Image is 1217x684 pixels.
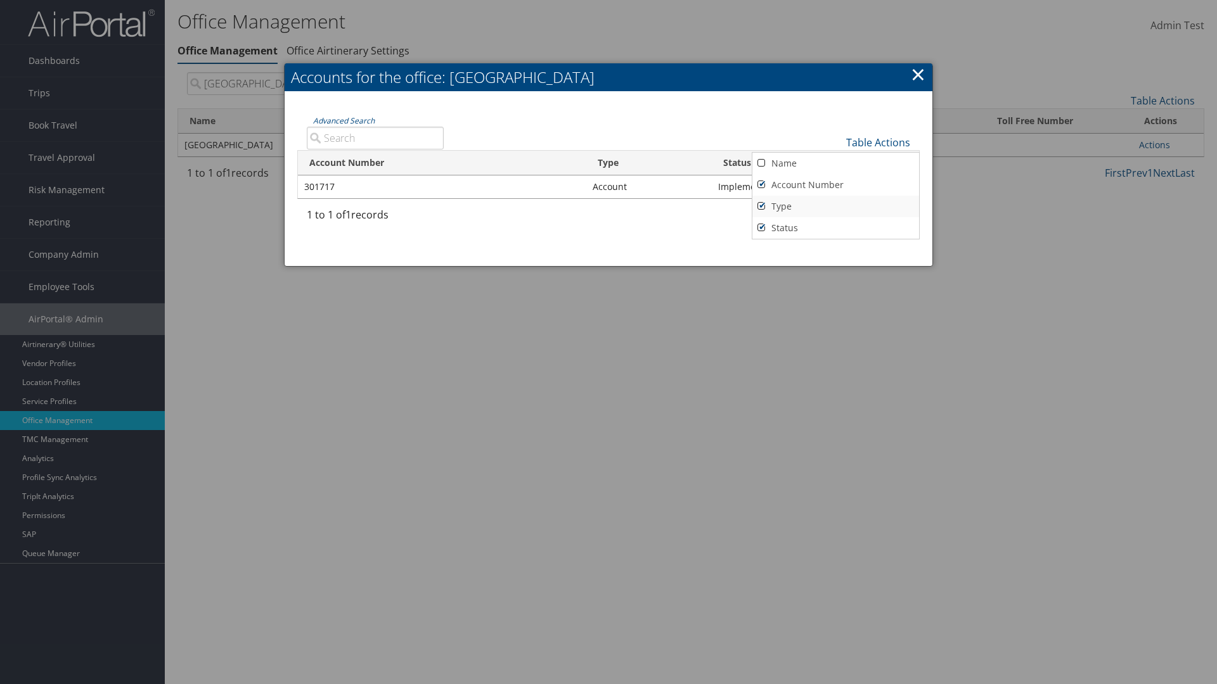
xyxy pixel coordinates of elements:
input: Advanced Search [307,127,444,149]
a: Status [752,217,919,239]
a: Table Actions [846,136,910,149]
td: Account [586,175,712,198]
a: Type [752,196,919,217]
a: Advanced Search [313,115,375,126]
a: × [911,61,925,87]
th: Type: activate to sort column ascending [586,151,712,175]
div: 1 to 1 of records [307,207,444,229]
th: Account Number: activate to sort column ascending [298,151,586,175]
span: 1 [345,208,351,222]
td: Implementing [712,175,919,198]
h2: Accounts for the office: [GEOGRAPHIC_DATA] [285,63,932,91]
a: Account Number [752,174,919,196]
th: Status: activate to sort column ascending [712,151,919,175]
td: 301717 [298,175,586,198]
a: Name [752,153,919,174]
